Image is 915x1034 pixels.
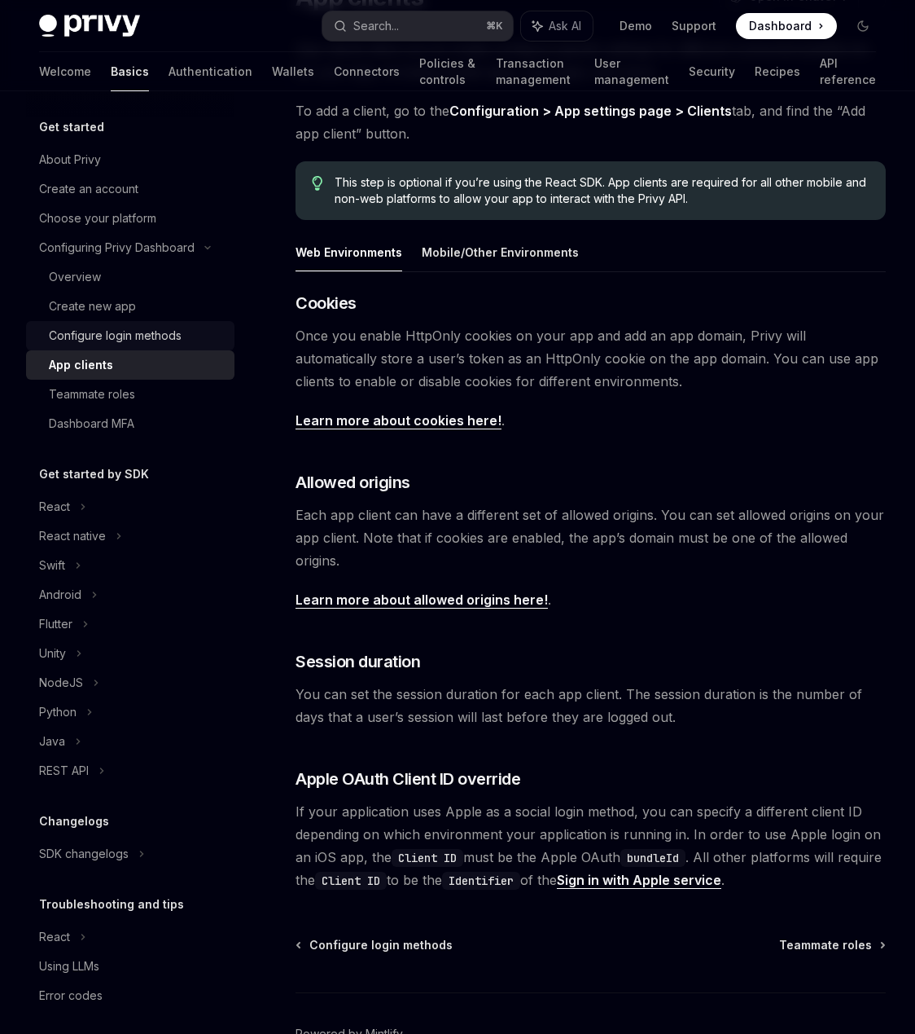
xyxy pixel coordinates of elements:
a: Wallets [272,52,314,91]
div: Create an account [39,179,138,199]
a: Create an account [26,174,234,204]
span: Ask AI [549,18,581,34]
div: Java [39,732,65,751]
a: About Privy [26,145,234,174]
div: REST API [39,761,89,781]
div: Using LLMs [39,957,99,976]
div: Create new app [49,297,136,316]
a: Configuration > App settings page > Clients [449,103,732,120]
span: ⌘ K [486,20,503,33]
span: Apple OAuth Client ID override [296,768,520,790]
span: Each app client can have a different set of allowed origins. You can set allowed origins on your ... [296,504,886,572]
a: Security [689,52,735,91]
code: Client ID [392,849,463,867]
span: Allowed origins [296,471,410,494]
a: Overview [26,262,234,292]
a: Teammate roles [26,380,234,409]
a: Learn more about allowed origins here! [296,592,548,609]
span: . [296,409,886,432]
span: You can set the session duration for each app client. The session duration is the number of days ... [296,683,886,728]
a: Transaction management [496,52,575,91]
h5: Get started by SDK [39,464,149,484]
code: Identifier [442,872,520,890]
div: NodeJS [39,673,83,693]
div: Error codes [39,986,103,1005]
div: Python [39,702,77,722]
a: Configure login methods [26,321,234,350]
div: React [39,927,70,947]
a: API reference [820,52,876,91]
code: Client ID [315,872,387,890]
a: Demo [619,18,652,34]
div: Configure login methods [49,326,182,345]
a: Learn more about cookies here! [296,412,501,429]
div: Dashboard MFA [49,414,134,433]
button: Search...⌘K [322,11,513,41]
button: Toggle dark mode [850,13,876,39]
a: Dashboard MFA [26,409,234,438]
div: Swift [39,556,65,575]
span: . [296,588,886,611]
h5: Changelogs [39,812,109,831]
div: Android [39,585,81,605]
img: dark logo [39,15,140,37]
button: Mobile/Other Environments [422,233,579,271]
div: App clients [49,355,113,375]
div: Search... [353,16,399,36]
a: Recipes [755,52,800,91]
span: Dashboard [749,18,812,34]
svg: Tip [312,176,323,191]
a: Choose your platform [26,204,234,233]
span: Once you enable HttpOnly cookies on your app and add an app domain, Privy will automatically stor... [296,324,886,393]
a: Error codes [26,981,234,1010]
a: Teammate roles [779,937,884,953]
div: Teammate roles [49,385,135,404]
a: Sign in with Apple service [557,872,721,889]
div: Choose your platform [39,209,156,228]
a: Welcome [39,52,91,91]
div: React native [39,526,106,546]
div: Overview [49,267,101,287]
a: Support [672,18,716,34]
span: To add a client, go to the tab, and find the “Add app client” button. [296,99,886,145]
button: Ask AI [521,11,593,41]
span: Session duration [296,650,420,673]
a: App clients [26,350,234,380]
div: About Privy [39,150,101,169]
a: Configure login methods [297,937,453,953]
h5: Get started [39,117,104,137]
a: User management [594,52,669,91]
a: Policies & controls [419,52,476,91]
div: SDK changelogs [39,844,129,864]
div: Flutter [39,614,72,634]
a: Connectors [334,52,400,91]
span: Cookies [296,292,357,315]
a: Authentication [169,52,252,91]
a: Create new app [26,292,234,321]
code: bundleId [620,849,685,867]
span: Configure login methods [309,937,453,953]
a: Dashboard [736,13,837,39]
div: React [39,497,70,517]
button: Web Environments [296,233,402,271]
a: Basics [111,52,149,91]
a: Using LLMs [26,952,234,981]
span: Teammate roles [779,937,872,953]
h5: Troubleshooting and tips [39,895,184,914]
span: This step is optional if you’re using the React SDK. App clients are required for all other mobil... [335,174,869,207]
span: If your application uses Apple as a social login method, you can specify a different client ID de... [296,800,886,891]
div: Unity [39,644,66,663]
div: Configuring Privy Dashboard [39,238,195,257]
